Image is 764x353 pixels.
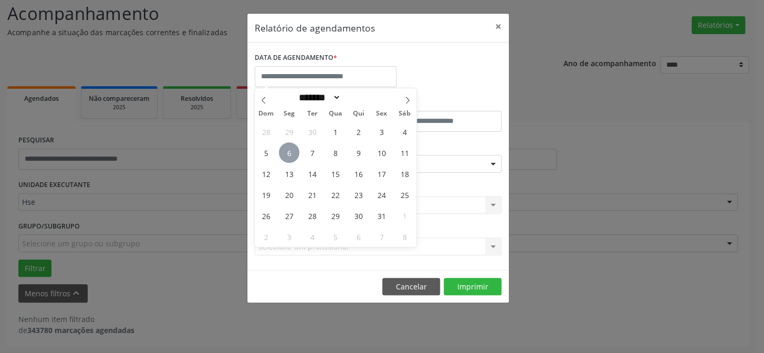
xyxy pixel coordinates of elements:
label: DATA DE AGENDAMENTO [255,50,337,66]
span: Outubro 11, 2025 [394,142,415,163]
span: Outubro 18, 2025 [394,163,415,184]
span: Outubro 26, 2025 [256,205,276,226]
span: Novembro 5, 2025 [325,226,346,247]
span: Novembro 4, 2025 [302,226,322,247]
span: Qui [347,110,370,117]
button: Imprimir [444,278,501,296]
span: Ter [301,110,324,117]
span: Outubro 20, 2025 [279,184,299,205]
span: Outubro 21, 2025 [302,184,322,205]
span: Outubro 24, 2025 [371,184,392,205]
span: Outubro 25, 2025 [394,184,415,205]
select: Month [295,92,341,103]
span: Outubro 30, 2025 [348,205,369,226]
span: Outubro 5, 2025 [256,142,276,163]
span: Outubro 9, 2025 [348,142,369,163]
span: Seg [278,110,301,117]
span: Outubro 1, 2025 [325,121,346,142]
span: Sáb [393,110,416,117]
span: Qua [324,110,347,117]
span: Outubro 6, 2025 [279,142,299,163]
span: Setembro 28, 2025 [256,121,276,142]
span: Outubro 19, 2025 [256,184,276,205]
span: Outubro 7, 2025 [302,142,322,163]
span: Outubro 23, 2025 [348,184,369,205]
span: Outubro 17, 2025 [371,163,392,184]
span: Outubro 12, 2025 [256,163,276,184]
span: Novembro 2, 2025 [256,226,276,247]
span: Outubro 14, 2025 [302,163,322,184]
span: Dom [255,110,278,117]
span: Setembro 30, 2025 [302,121,322,142]
span: Novembro 3, 2025 [279,226,299,247]
button: Cancelar [382,278,440,296]
h5: Relatório de agendamentos [255,21,375,35]
span: Sex [370,110,393,117]
span: Outubro 13, 2025 [279,163,299,184]
span: Setembro 29, 2025 [279,121,299,142]
span: Novembro 8, 2025 [394,226,415,247]
span: Outubro 10, 2025 [371,142,392,163]
span: Outubro 22, 2025 [325,184,346,205]
span: Novembro 6, 2025 [348,226,369,247]
span: Outubro 16, 2025 [348,163,369,184]
span: Outubro 15, 2025 [325,163,346,184]
label: ATÉ [381,95,501,111]
span: Outubro 27, 2025 [279,205,299,226]
span: Outubro 31, 2025 [371,205,392,226]
input: Year [341,92,375,103]
span: Outubro 8, 2025 [325,142,346,163]
button: Close [488,14,509,39]
span: Outubro 4, 2025 [394,121,415,142]
span: Novembro 7, 2025 [371,226,392,247]
span: Novembro 1, 2025 [394,205,415,226]
span: Outubro 28, 2025 [302,205,322,226]
span: Outubro 3, 2025 [371,121,392,142]
span: Outubro 29, 2025 [325,205,346,226]
span: Outubro 2, 2025 [348,121,369,142]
